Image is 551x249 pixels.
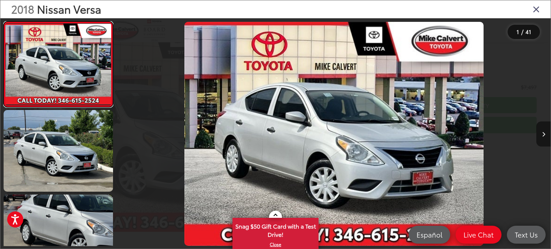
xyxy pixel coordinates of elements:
img: 2018 Nissan Versa 1.6 S Plus [3,109,114,192]
a: Text Us [507,226,546,244]
img: 2018 Nissan Versa 1.6 S Plus [4,24,112,105]
button: Next image [536,121,551,147]
a: Español [409,226,450,244]
i: Close gallery [533,4,540,14]
span: Snag $50 Gift Card with a Test Drive! [233,219,318,240]
span: Live Chat [460,230,497,239]
span: / [521,29,524,34]
span: 41 [526,28,531,35]
span: 1 [517,28,519,35]
span: Text Us [511,230,541,239]
span: Español [413,230,446,239]
span: Nissan Versa [37,1,101,16]
a: Live Chat [456,226,501,244]
img: 2018 Nissan Versa 1.6 S Plus [184,22,484,246]
div: 2018 Nissan Versa 1.6 S Plus 0 [118,22,551,246]
span: 2018 [11,1,34,16]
